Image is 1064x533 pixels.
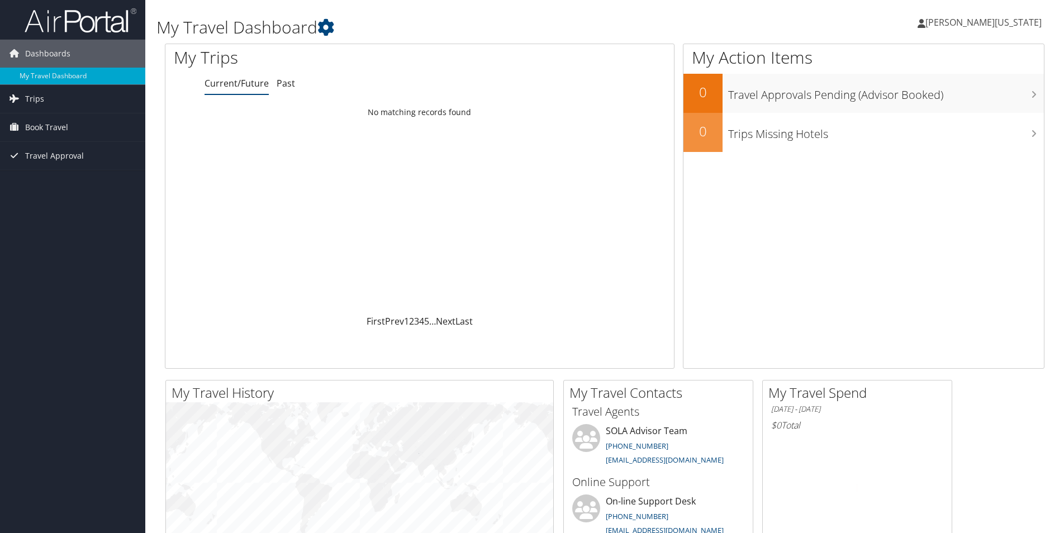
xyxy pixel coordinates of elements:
[367,315,385,327] a: First
[172,383,553,402] h2: My Travel History
[409,315,414,327] a: 2
[572,404,744,420] h3: Travel Agents
[174,46,454,69] h1: My Trips
[385,315,404,327] a: Prev
[683,74,1044,113] a: 0Travel Approvals Pending (Advisor Booked)
[771,419,943,431] h6: Total
[606,441,668,451] a: [PHONE_NUMBER]
[569,383,753,402] h2: My Travel Contacts
[771,404,943,415] h6: [DATE] - [DATE]
[918,6,1053,39] a: [PERSON_NAME][US_STATE]
[165,102,674,122] td: No matching records found
[606,455,724,465] a: [EMAIL_ADDRESS][DOMAIN_NAME]
[25,85,44,113] span: Trips
[728,82,1044,103] h3: Travel Approvals Pending (Advisor Booked)
[455,315,473,327] a: Last
[683,113,1044,152] a: 0Trips Missing Hotels
[429,315,436,327] span: …
[156,16,754,39] h1: My Travel Dashboard
[683,122,723,141] h2: 0
[419,315,424,327] a: 4
[572,474,744,490] h3: Online Support
[25,7,136,34] img: airportal-logo.png
[768,383,952,402] h2: My Travel Spend
[414,315,419,327] a: 3
[606,511,668,521] a: [PHONE_NUMBER]
[771,419,781,431] span: $0
[25,40,70,68] span: Dashboards
[436,315,455,327] a: Next
[683,46,1044,69] h1: My Action Items
[277,77,295,89] a: Past
[925,16,1042,28] span: [PERSON_NAME][US_STATE]
[728,121,1044,142] h3: Trips Missing Hotels
[404,315,409,327] a: 1
[25,142,84,170] span: Travel Approval
[205,77,269,89] a: Current/Future
[424,315,429,327] a: 5
[567,424,750,470] li: SOLA Advisor Team
[683,83,723,102] h2: 0
[25,113,68,141] span: Book Travel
